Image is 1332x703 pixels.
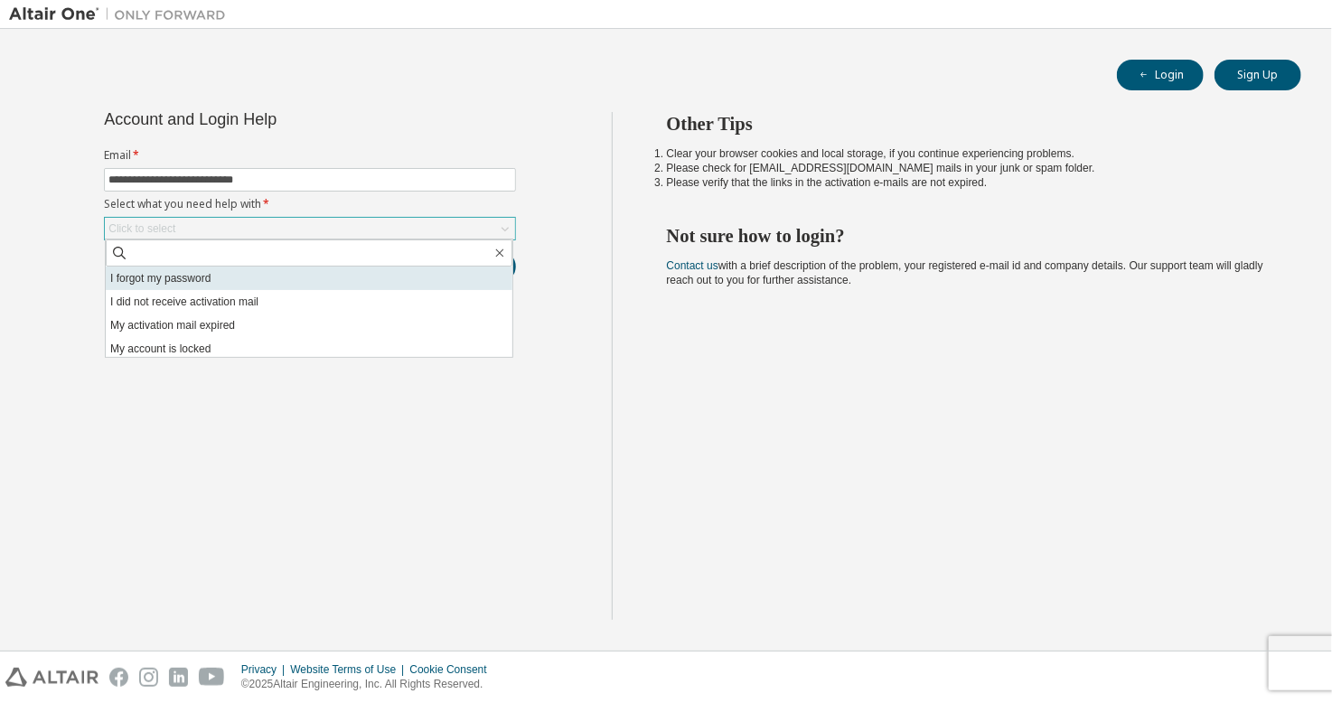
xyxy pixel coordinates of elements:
label: Email [104,148,516,163]
li: Clear your browser cookies and local storage, if you continue experiencing problems. [667,146,1270,161]
button: Sign Up [1215,60,1301,90]
button: Login [1117,60,1204,90]
div: Privacy [241,662,290,677]
div: Click to select [105,218,515,239]
div: Click to select [108,221,175,236]
h2: Other Tips [667,112,1270,136]
img: facebook.svg [109,668,128,687]
div: Cookie Consent [409,662,497,677]
p: © 2025 Altair Engineering, Inc. All Rights Reserved. [241,677,498,692]
span: with a brief description of the problem, your registered e-mail id and company details. Our suppo... [667,259,1263,286]
h2: Not sure how to login? [667,224,1270,248]
div: Website Terms of Use [290,662,409,677]
li: Please verify that the links in the activation e-mails are not expired. [667,175,1270,190]
img: youtube.svg [199,668,225,687]
img: Altair One [9,5,235,23]
img: instagram.svg [139,668,158,687]
a: Contact us [667,259,718,272]
img: linkedin.svg [169,668,188,687]
label: Select what you need help with [104,197,516,211]
li: Please check for [EMAIL_ADDRESS][DOMAIN_NAME] mails in your junk or spam folder. [667,161,1270,175]
img: altair_logo.svg [5,668,98,687]
div: Account and Login Help [104,112,434,127]
li: I forgot my password [106,267,512,290]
